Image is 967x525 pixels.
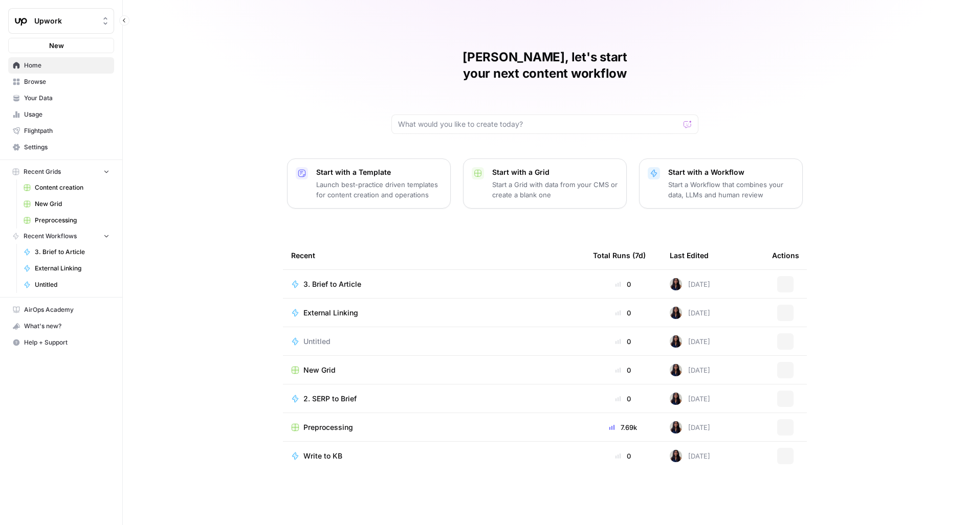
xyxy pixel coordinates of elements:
button: Recent Grids [8,164,114,179]
a: Your Data [8,90,114,106]
span: Recent Grids [24,167,61,176]
button: New [8,38,114,53]
div: 0 [593,308,653,318]
p: Start a Grid with data from your CMS or create a blank one [492,179,618,200]
input: What would you like to create today? [398,119,679,129]
div: [DATE] [670,393,710,405]
a: Flightpath [8,123,114,139]
div: 0 [593,394,653,404]
span: 3. Brief to Article [303,279,361,289]
a: Write to KB [291,451,577,461]
button: Start with a GridStart a Grid with data from your CMS or create a blank one [463,158,627,209]
a: AirOps Academy [8,302,114,318]
p: Start a Workflow that combines your data, LLMs and human review [668,179,794,200]
span: Home [24,61,109,70]
span: Flightpath [24,126,109,135]
a: Home [8,57,114,74]
img: rox323kbkgutb4wcij4krxobkpon [670,307,682,319]
span: Recent Workflows [24,232,77,241]
button: Start with a TemplateLaunch best-practice driven templates for content creation and operations [287,158,451,209]
span: Content creation [35,183,109,192]
a: Settings [8,139,114,155]
div: Actions [772,241,799,269]
a: New Grid [19,196,114,212]
p: Start with a Template [316,167,442,177]
img: rox323kbkgutb4wcij4krxobkpon [670,450,682,462]
p: Start with a Workflow [668,167,794,177]
span: 2. SERP to Brief [303,394,357,404]
a: 2. SERP to Brief [291,394,577,404]
span: Write to KB [303,451,342,461]
span: Untitled [35,280,109,289]
p: Start with a Grid [492,167,618,177]
div: [DATE] [670,450,710,462]
div: Recent [291,241,577,269]
div: [DATE] [670,335,710,348]
span: New Grid [35,199,109,209]
button: Help + Support [8,334,114,351]
div: [DATE] [670,421,710,433]
button: Start with a WorkflowStart a Workflow that combines your data, LLMs and human review [639,158,803,209]
span: External Linking [35,264,109,273]
span: Preprocessing [35,216,109,225]
a: Usage [8,106,114,123]
span: Help + Support [24,338,109,347]
a: Content creation [19,179,114,196]
span: Upwork [34,16,96,26]
div: 0 [593,336,653,347]
a: Untitled [291,336,577,347]
div: 0 [593,279,653,289]
a: 3. Brief to Article [291,279,577,289]
a: New Grid [291,365,577,375]
a: External Linking [291,308,577,318]
img: rox323kbkgutb4wcij4krxobkpon [670,278,682,290]
a: Untitled [19,277,114,293]
span: Your Data [24,94,109,103]
div: 0 [593,451,653,461]
button: Workspace: Upwork [8,8,114,34]
a: Preprocessing [19,212,114,229]
img: rox323kbkgutb4wcij4krxobkpon [670,364,682,376]
img: rox323kbkgutb4wcij4krxobkpon [670,393,682,405]
div: [DATE] [670,307,710,319]
div: 0 [593,365,653,375]
button: What's new? [8,318,114,334]
span: Settings [24,143,109,152]
a: External Linking [19,260,114,277]
div: What's new? [9,318,114,334]
div: [DATE] [670,364,710,376]
h1: [PERSON_NAME], let's start your next content workflow [391,49,698,82]
button: Recent Workflows [8,229,114,244]
span: Usage [24,110,109,119]
div: Last Edited [670,241,709,269]
p: Launch best-practice driven templates for content creation and operations [316,179,442,200]
a: Browse [8,74,114,90]
div: 7.69k [593,422,653,432]
a: 3. Brief to Article [19,244,114,260]
span: Browse [24,77,109,86]
span: Preprocessing [303,422,353,432]
img: Upwork Logo [12,12,30,30]
span: 3. Brief to Article [35,247,109,257]
span: External Linking [303,308,358,318]
img: rox323kbkgutb4wcij4krxobkpon [670,421,682,433]
span: New Grid [303,365,336,375]
img: rox323kbkgutb4wcij4krxobkpon [670,335,682,348]
div: [DATE] [670,278,710,290]
div: Total Runs (7d) [593,241,646,269]
span: Untitled [303,336,331,347]
span: AirOps Academy [24,305,109,314]
span: New [49,40,64,51]
a: Preprocessing [291,422,577,432]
